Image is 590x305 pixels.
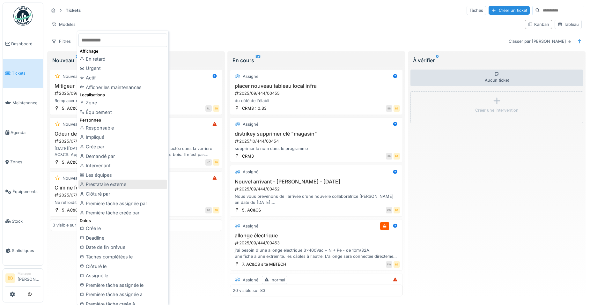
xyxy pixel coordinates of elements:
[78,170,167,180] div: Les équipes
[386,105,392,112] div: BB
[394,207,400,213] div: BB
[78,117,167,123] div: Personnes
[62,159,81,165] div: 5. AC&CS
[78,92,167,98] div: Localisations
[54,192,219,198] div: 2025/07/444/00339
[53,131,219,137] h3: Odeur de bois brûlé dans la verrière AC&CS
[243,223,258,229] div: Assigné
[11,130,41,136] span: Agenda
[489,6,530,15] div: Créer un ticket
[53,98,219,104] div: Remplacer mitigeur douche hommes
[475,107,519,113] div: Créer une intervention
[394,261,400,268] div: BB
[10,159,41,165] span: Zones
[242,261,286,267] div: 7. AC&CS site MBTECH
[54,138,219,144] div: 2025/07/444/00363
[233,193,400,205] div: Nous vous prévenons de l'arrivée d'une nouvelle collaboratrice [PERSON_NAME] en date du [DATE]. P...
[242,105,267,111] div: CRM3 : 0.33
[233,179,400,185] h3: Nouvel arrivant - [PERSON_NAME] - [DATE]
[386,261,392,268] div: PW
[205,105,212,112] div: RL
[242,153,254,159] div: CRM3
[78,290,167,299] div: Première tâche assignée à
[232,56,400,64] div: En cours
[78,54,167,64] div: En retard
[11,41,41,47] span: Dashboard
[63,73,80,79] div: Nouveau
[243,169,258,175] div: Assigné
[233,233,400,239] h3: allonge électrique
[255,56,261,64] sup: 83
[243,277,258,283] div: Assigné
[506,37,573,46] div: Classer par [PERSON_NAME] le
[234,138,400,144] div: 2025/10/444/00454
[78,199,167,208] div: Première tâche assignée par
[63,121,80,127] div: Nouveau
[78,208,167,218] div: Première tâche créée par
[386,207,392,213] div: KD
[12,100,41,106] span: Maintenance
[52,56,220,64] div: Nouveau
[78,132,167,142] div: Impliqué
[5,273,15,283] li: BB
[18,271,41,285] li: [PERSON_NAME]
[48,20,78,29] div: Modèles
[233,145,400,152] div: supprimer le nom dans le programme
[78,262,167,271] div: Clôturé le
[13,6,33,26] img: Badge_color-CXgf-gQk.svg
[78,123,167,133] div: Responsable
[272,277,285,283] div: normal
[234,186,400,192] div: 2025/09/444/00452
[12,189,41,195] span: Équipements
[63,7,83,13] strong: Tickets
[78,218,167,224] div: Dates
[213,207,219,213] div: BB
[436,56,439,64] sup: 0
[233,131,400,137] h3: distrikey supprimer clé "magasin"
[53,185,219,191] h3: Clim ne fonctionne pas bien
[78,108,167,117] div: Équipement
[53,83,219,89] h3: Mitigeur
[78,189,167,199] div: Clôturé par
[213,159,219,166] div: BB
[12,70,41,76] span: Tickets
[243,73,258,79] div: Assigné
[242,207,261,213] div: 5. AC&CS
[78,98,167,108] div: Zone
[18,271,41,276] div: Manager
[78,73,167,83] div: Actif
[78,161,167,170] div: Intervenant
[78,180,167,189] div: Prestataire externe
[234,90,400,96] div: 2025/09/444/00455
[53,222,80,228] div: 3 visible sur 3
[48,37,74,46] div: Filtres
[78,83,167,92] div: Afficher les maintenances
[54,90,219,96] div: 2025/09/444/00456
[410,70,583,86] div: Aucun ticket
[233,287,265,294] div: 20 visible sur 83
[213,105,219,112] div: BB
[78,224,167,233] div: Créé le
[12,218,41,224] span: Stock
[78,142,167,152] div: Créé par
[413,56,580,64] div: À vérifier
[233,83,400,89] h3: placer nouveau tableau local infra
[78,63,167,73] div: Urgent
[386,153,392,160] div: BB
[233,247,400,259] div: j'ai besoin d'une allonge électrique 3x400Vac + N + Pe - de 10m/32A. une fiche à une extrémité. l...
[205,207,212,213] div: BB
[205,159,212,166] div: VC
[78,280,167,290] div: Première tâche assignée le
[233,98,400,104] div: du côté de l'établi
[78,152,167,161] div: Demandé par
[557,21,579,27] div: Tableau
[78,242,167,252] div: Date de fin prévue
[243,121,258,127] div: Assigné
[528,21,549,27] div: Kanban
[62,105,81,111] div: 5. AC&CS
[76,56,78,64] sup: 3
[78,233,167,243] div: Deadline
[394,153,400,160] div: BB
[53,199,219,205] div: Ne refroidit pas bien zone 310
[63,175,80,181] div: Nouveau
